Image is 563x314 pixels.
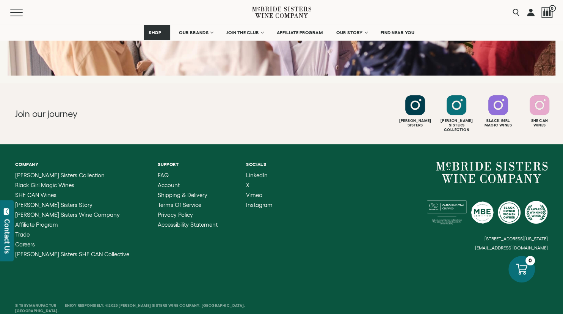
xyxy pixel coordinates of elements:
[158,212,218,218] a: Privacy Policy
[158,202,218,208] a: Terms of Service
[15,172,105,178] span: [PERSON_NAME] Sisters Collection
[15,182,129,188] a: Black Girl Magic Wines
[15,222,129,228] a: Affiliate Program
[15,232,129,238] a: Trade
[15,192,56,198] span: SHE CAN Wines
[15,182,74,188] span: Black Girl Magic Wines
[272,25,328,40] a: AFFILIATE PROGRAM
[15,221,58,228] span: Affiliate Program
[549,5,556,12] span: 0
[221,25,268,40] a: JOIN THE CLUB
[15,231,30,238] span: Trade
[485,236,548,241] small: [STREET_ADDRESS][US_STATE]
[158,172,169,178] span: FAQ
[437,95,476,132] a: Follow McBride Sisters Collection on Instagram [PERSON_NAME] SistersCollection
[381,30,415,35] span: FIND NEAR YOU
[158,192,207,198] span: Shipping & Delivery
[246,182,249,188] span: X
[277,30,323,35] span: AFFILIATE PROGRAM
[336,30,363,35] span: OUR STORY
[15,202,129,208] a: McBride Sisters Story
[15,251,129,257] span: [PERSON_NAME] Sisters SHE CAN Collective
[15,303,57,308] span: Site By
[149,30,162,35] span: SHOP
[376,25,420,40] a: FIND NEAR YOU
[246,202,273,208] span: Instagram
[15,251,129,257] a: McBride Sisters SHE CAN Collective
[3,219,11,254] div: Contact Us
[436,162,548,183] a: McBride Sisters Wine Company
[158,172,218,178] a: FAQ
[15,211,120,218] span: [PERSON_NAME] Sisters Wine Company
[478,118,518,128] div: Black Girl Magic Wines
[158,192,218,198] a: Shipping & Delivery
[246,192,262,198] span: Vimeo
[10,9,38,16] button: Mobile Menu Trigger
[15,108,255,120] h2: Join our journey
[158,182,218,188] a: Account
[15,303,245,313] span: Enjoy Responsibly. ©2025 [PERSON_NAME] Sisters Wine Company, [GEOGRAPHIC_DATA], [GEOGRAPHIC_DATA].
[174,25,218,40] a: OUR BRANDS
[475,245,548,251] small: [EMAIL_ADDRESS][DOMAIN_NAME]
[478,95,518,128] a: Follow Black Girl Magic Wines on Instagram Black GirlMagic Wines
[15,241,35,248] span: Careers
[15,172,129,178] a: McBride Sisters Collection
[520,118,559,128] div: She Can Wines
[15,212,129,218] a: McBride Sisters Wine Company
[520,95,559,128] a: Follow SHE CAN Wines on Instagram She CanWines
[246,202,273,208] a: Instagram
[246,172,268,178] span: LinkedIn
[179,30,209,35] span: OUR BRANDS
[395,118,435,128] div: [PERSON_NAME] Sisters
[246,182,273,188] a: X
[15,192,129,198] a: SHE CAN Wines
[437,118,476,132] div: [PERSON_NAME] Sisters Collection
[144,25,170,40] a: SHOP
[15,202,93,208] span: [PERSON_NAME] Sisters Story
[246,172,273,178] a: LinkedIn
[395,95,435,128] a: Follow McBride Sisters on Instagram [PERSON_NAME]Sisters
[15,241,129,248] a: Careers
[158,182,180,188] span: Account
[226,30,259,35] span: JOIN THE CLUB
[29,303,56,308] a: Manufactur
[158,222,218,228] a: Accessibility Statement
[158,202,201,208] span: Terms of Service
[246,192,273,198] a: Vimeo
[331,25,372,40] a: OUR STORY
[525,256,535,265] div: 0
[158,211,193,218] span: Privacy Policy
